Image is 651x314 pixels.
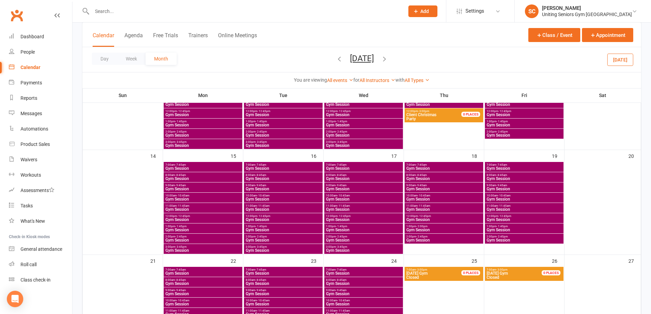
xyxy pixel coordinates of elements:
span: 12:00pm [406,110,470,113]
span: 11:00am [486,204,562,207]
span: 8:00am [406,174,482,177]
span: - 9:45am [416,184,427,187]
div: Calendar [21,65,40,70]
span: - 2:45pm [256,235,267,238]
div: 24 [391,255,404,266]
span: 1:00pm [326,225,402,228]
span: 3:00pm [245,140,321,144]
button: Month [146,53,177,65]
span: - 3:45pm [256,140,267,144]
span: Gym Session [245,144,321,148]
span: Gym Session [165,282,241,286]
span: 3:00pm [165,245,241,248]
span: Gym Session [326,177,402,181]
span: Client Christmas [406,112,436,117]
span: Gym Session [486,218,562,222]
span: - 11:45am [418,204,430,207]
span: - 8:45am [336,278,347,282]
span: 3:00pm [326,140,402,144]
span: Gym Session [245,282,321,286]
span: - 12:45pm [338,215,351,218]
div: Tasks [21,203,33,208]
button: [DATE] [350,54,374,63]
span: 9:00am [165,184,241,187]
span: - 2:45pm [497,235,508,238]
button: Calendar [93,32,114,47]
span: [DATE] Gym [406,271,428,276]
span: - 8:45am [496,174,507,177]
span: 2:00pm [486,130,562,133]
strong: You are viewing [294,77,327,83]
span: 10:00am [326,194,402,197]
span: Gym Session [245,113,321,117]
span: 12:00pm [326,215,402,218]
span: - 8:45am [175,278,186,282]
span: Gym Session [486,207,562,211]
span: Gym Session [326,248,402,252]
span: 2:00pm [245,235,321,238]
span: Gym Session [326,133,402,137]
span: - 7:45am [175,163,186,166]
span: Gym Session [165,133,241,137]
div: 25 [472,255,484,266]
span: Gym Session [165,248,241,252]
div: 27 [628,255,641,266]
a: Product Sales [9,137,72,152]
span: 1:00pm [245,120,321,123]
span: Closed [406,271,470,279]
span: Gym Session [245,218,321,222]
span: 7:00am [245,268,321,271]
div: Waivers [21,157,37,162]
span: Gym Session [406,207,482,211]
span: 11:00am [245,204,321,207]
span: [DATE] Gym [487,271,508,276]
span: Add [420,9,429,14]
span: - 12:45pm [257,215,270,218]
a: People [9,44,72,60]
span: - 8:45am [336,174,347,177]
button: Add [408,5,437,17]
span: 3:00pm [245,245,321,248]
span: - 7:45am [255,268,266,271]
span: Gym Session [326,166,402,170]
span: 7:00am [165,268,241,271]
button: Agenda [124,32,143,47]
span: 8:00am [326,174,402,177]
span: Gym Session [165,207,241,211]
span: - 12:45pm [177,110,190,113]
div: Roll call [21,262,37,267]
a: Reports [9,91,72,106]
span: 7:00am [486,163,562,166]
a: Payments [9,75,72,91]
span: - 7:45am [336,163,347,166]
div: 16 [311,150,323,161]
span: 2:00pm [165,130,241,133]
div: 0 PLACES [461,270,480,275]
a: All Instructors [360,78,395,83]
span: Gym Session [326,207,402,211]
span: - 11:45am [498,204,511,207]
a: Class kiosk mode [9,272,72,288]
span: - 10:45am [337,194,350,197]
input: Search... [90,6,399,16]
span: - 10:45am [177,194,189,197]
span: Gym Session [326,238,402,242]
span: - 1:45pm [336,225,347,228]
th: Fri [484,88,565,103]
span: - 12:45pm [338,110,351,113]
span: Gym Session [326,187,402,191]
span: - 9:45am [336,184,347,187]
span: - 10:45am [498,194,511,197]
span: - 9:45am [255,184,266,187]
a: Roll call [9,257,72,272]
button: Class / Event [528,28,580,42]
span: 10:00am [486,194,562,197]
span: 12:00pm [165,215,241,218]
span: 12:00pm [486,110,562,113]
span: 2:00pm [326,130,402,133]
a: Messages [9,106,72,121]
span: 9:00am [326,289,402,292]
span: Gym Session [165,144,241,148]
span: 9:00am [486,184,562,187]
span: Gym Session [326,282,402,286]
